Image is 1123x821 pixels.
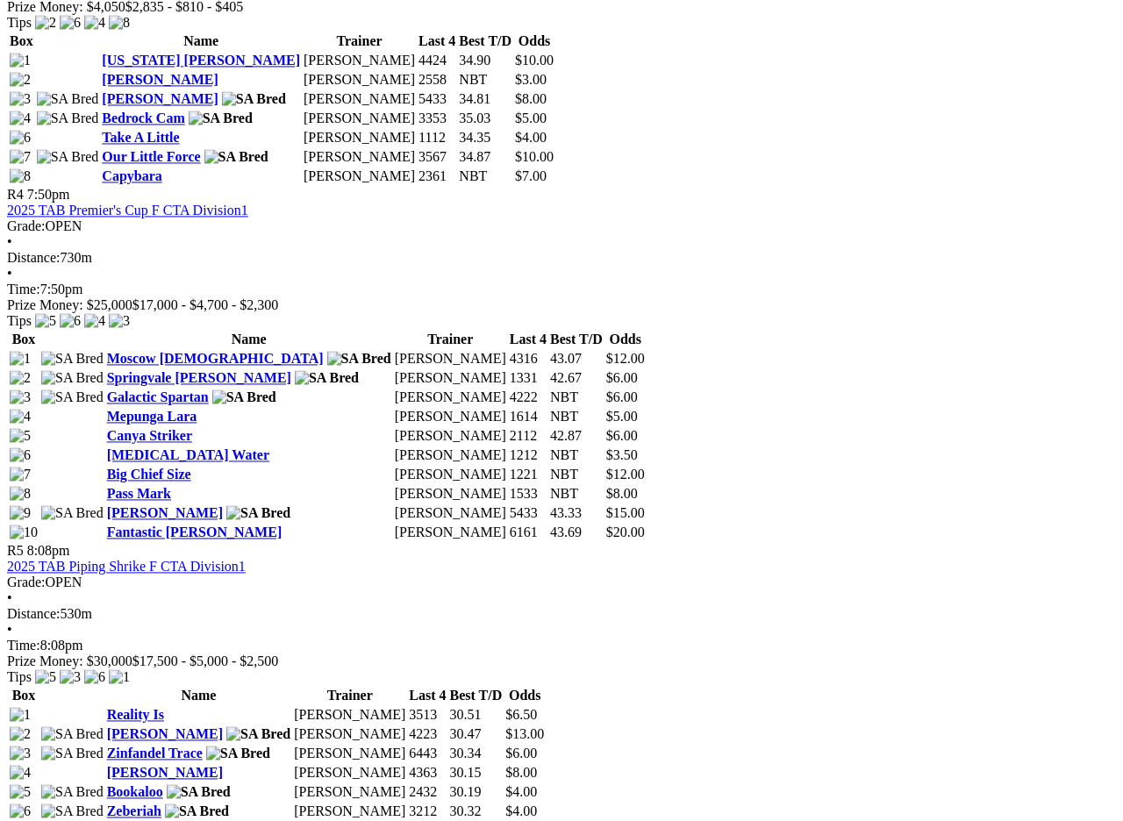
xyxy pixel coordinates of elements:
[303,32,416,50] th: Trainer
[10,91,31,107] img: 3
[107,428,192,443] a: Canya Striker
[10,72,31,88] img: 2
[7,638,1116,653] div: 8:08pm
[7,606,60,621] span: Distance:
[509,389,547,406] td: 4222
[515,111,547,125] span: $5.00
[41,505,104,521] img: SA Bred
[458,90,512,108] td: 34.81
[7,313,32,328] span: Tips
[109,313,130,329] img: 3
[10,389,31,405] img: 3
[107,447,269,462] a: [MEDICAL_DATA] Water
[41,746,104,761] img: SA Bred
[549,485,604,503] td: NBT
[7,606,1116,622] div: 530m
[7,187,24,202] span: R4
[509,446,547,464] td: 1212
[293,803,406,820] td: [PERSON_NAME]
[449,803,504,820] td: 30.32
[505,707,537,722] span: $6.50
[408,706,447,724] td: 3513
[408,803,447,820] td: 3212
[293,783,406,801] td: [PERSON_NAME]
[10,428,31,444] img: 5
[102,91,218,106] a: [PERSON_NAME]
[418,32,456,50] th: Last 4
[84,15,105,31] img: 4
[107,370,291,385] a: Springvale [PERSON_NAME]
[35,669,56,685] img: 5
[109,15,130,31] img: 8
[7,266,12,281] span: •
[509,485,547,503] td: 1533
[84,669,105,685] img: 6
[418,71,456,89] td: 2558
[7,559,246,574] a: 2025 TAB Piping Shrike F CTA Division1
[204,149,268,165] img: SA Bred
[10,746,31,761] img: 3
[167,784,231,800] img: SA Bred
[107,803,161,818] a: Zeberiah
[7,218,1116,234] div: OPEN
[10,149,31,165] img: 7
[37,91,99,107] img: SA Bred
[394,427,507,445] td: [PERSON_NAME]
[505,803,537,818] span: $4.00
[509,466,547,483] td: 1221
[226,505,290,521] img: SA Bred
[303,129,416,146] td: [PERSON_NAME]
[60,669,81,685] img: 3
[7,575,1116,590] div: OPEN
[7,622,12,637] span: •
[449,745,504,762] td: 30.34
[449,783,504,801] td: 30.19
[7,653,1116,669] div: Prize Money: $30,000
[107,726,223,741] a: [PERSON_NAME]
[7,297,1116,313] div: Prize Money: $25,000
[189,111,253,126] img: SA Bred
[606,428,638,443] span: $6.00
[418,168,456,185] td: 2361
[10,53,31,68] img: 1
[418,129,456,146] td: 1112
[549,389,604,406] td: NBT
[107,409,197,424] a: Mepunga Lara
[303,90,416,108] td: [PERSON_NAME]
[7,543,24,558] span: R5
[41,389,104,405] img: SA Bred
[515,149,554,164] span: $10.00
[606,467,645,482] span: $12.00
[107,746,203,760] a: Zinfandel Trace
[394,369,507,387] td: [PERSON_NAME]
[10,486,31,502] img: 8
[303,148,416,166] td: [PERSON_NAME]
[7,250,60,265] span: Distance:
[41,726,104,742] img: SA Bred
[505,726,544,741] span: $13.00
[37,149,99,165] img: SA Bred
[7,203,248,218] a: 2025 TAB Premier's Cup F CTA Division1
[7,638,40,653] span: Time:
[458,168,512,185] td: NBT
[12,688,36,703] span: Box
[549,350,604,368] td: 43.07
[107,351,324,366] a: Moscow [DEMOGRAPHIC_DATA]
[549,408,604,425] td: NBT
[7,575,46,589] span: Grade:
[509,408,547,425] td: 1614
[515,91,547,106] span: $8.00
[549,331,604,348] th: Best T/D
[418,90,456,108] td: 5433
[606,351,645,366] span: $12.00
[509,504,547,522] td: 5433
[35,15,56,31] img: 2
[327,351,391,367] img: SA Bred
[7,590,12,605] span: •
[102,111,184,125] a: Bedrock Cam
[226,726,290,742] img: SA Bred
[549,466,604,483] td: NBT
[509,427,547,445] td: 2112
[458,32,512,50] th: Best T/D
[212,389,276,405] img: SA Bred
